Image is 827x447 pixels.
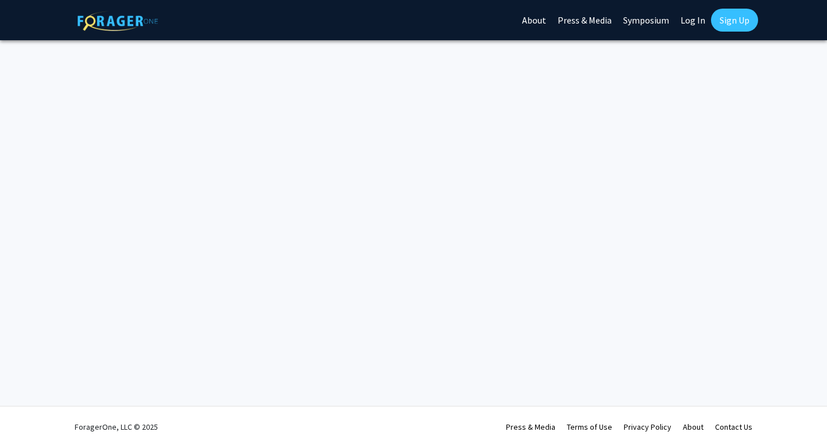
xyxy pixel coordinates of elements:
img: ForagerOne Logo [78,11,158,31]
a: Terms of Use [567,422,612,432]
a: Press & Media [506,422,555,432]
a: Privacy Policy [624,422,671,432]
div: ForagerOne, LLC © 2025 [75,407,158,447]
a: About [683,422,704,432]
a: Contact Us [715,422,752,432]
a: Sign Up [711,9,758,32]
